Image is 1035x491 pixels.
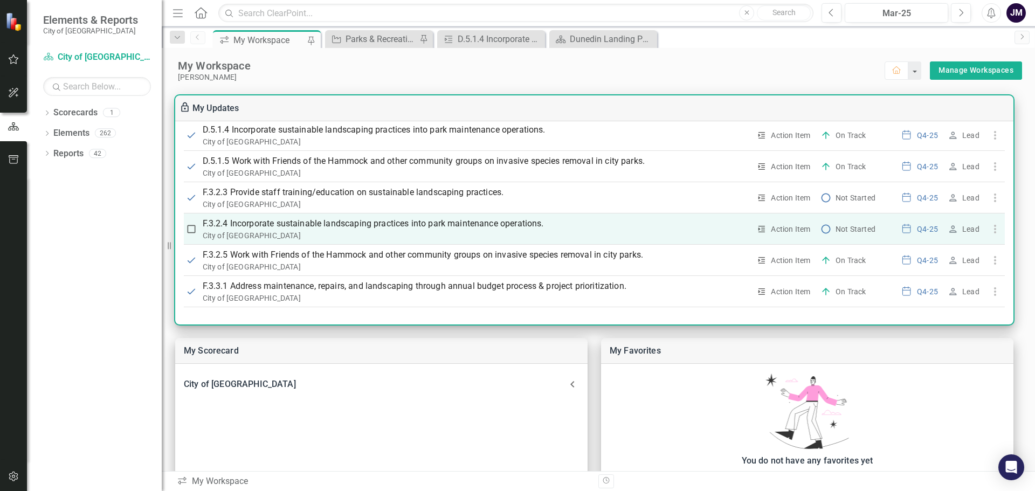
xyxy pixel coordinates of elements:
div: [PERSON_NAME] [178,73,885,82]
div: Lead [962,161,979,172]
div: On Track [836,255,866,266]
a: Scorecards [53,107,98,119]
a: Manage Workspaces [939,64,1013,77]
button: Mar-25 [845,3,948,23]
p: F.3.3.1 Address maintenance, repairs, and landscaping through annual budget process & project pri... [203,280,750,293]
a: My Scorecard [184,345,239,356]
div: City of [GEOGRAPHIC_DATA] [203,293,750,303]
div: Dunedin Landing Page [570,32,654,46]
p: F.3.2.3 Provide staff training/education on sustainable landscaping practices. [203,186,750,199]
div: D.5.1.4 Incorporate sustainable landscaping practices into park maintenance operations. [458,32,542,46]
div: Mar-25 [848,7,944,20]
a: D.5.1.4 Incorporate sustainable landscaping practices into park maintenance operations. [440,32,542,46]
div: City of [GEOGRAPHIC_DATA] [203,230,750,241]
div: My Workspace [178,59,885,73]
p: F.3.2.5 Work with Friends of the Hammock and other community groups on invasive species removal i... [203,248,750,261]
div: To enable drag & drop and resizing, please duplicate this workspace from “Manage Workspaces” [180,102,192,115]
div: Q4-25 [917,161,938,172]
div: 1 [103,108,120,117]
div: Q4-25 [917,255,938,266]
img: ClearPoint Strategy [5,12,24,31]
div: Lead [962,130,979,141]
div: Open Intercom Messenger [998,454,1024,480]
div: Action Item [771,161,810,172]
a: My Updates [192,103,239,113]
div: On Track [836,130,866,141]
button: Manage Workspaces [930,61,1022,80]
div: On Track [836,286,866,297]
div: Q4-25 [917,224,938,234]
div: Action Item [771,224,810,234]
div: Not Started [836,224,875,234]
div: Lead [962,224,979,234]
a: Dunedin Landing Page [552,32,654,46]
div: Action Item [771,192,810,203]
div: City of [GEOGRAPHIC_DATA] [203,199,750,210]
div: Parks & Recreation Report [346,32,417,46]
button: Search [757,5,811,20]
div: My Workspace [177,475,590,488]
div: Favorited reports or detail pages will show up here. [606,471,1008,483]
small: City of [GEOGRAPHIC_DATA] [43,26,138,35]
div: Q4-25 [917,192,938,203]
p: F.3.2.4 Incorporate sustainable landscaping practices into park maintenance operations. [203,217,750,230]
div: City of [GEOGRAPHIC_DATA] [203,168,750,178]
div: Action Item [771,130,810,141]
p: D.5.1.4 Incorporate sustainable landscaping practices into park maintenance operations. [203,123,750,136]
div: City of [GEOGRAPHIC_DATA] [203,261,750,272]
div: On Track [836,161,866,172]
div: City of [GEOGRAPHIC_DATA] [203,136,750,147]
p: D.5.1.5 Work with Friends of the Hammock and other community groups on invasive species removal i... [203,155,750,168]
div: 42 [89,149,106,158]
a: Parks & Recreation Report [328,32,417,46]
a: Elements [53,127,89,140]
a: City of [GEOGRAPHIC_DATA] [43,51,151,64]
div: Lead [962,286,979,297]
input: Search Below... [43,77,151,96]
div: split button [930,61,1022,80]
span: Search [772,8,796,17]
div: Lead [962,192,979,203]
a: Reports [53,148,84,160]
div: Q4-25 [917,286,938,297]
div: City of [GEOGRAPHIC_DATA] [184,377,566,392]
div: Not Started [836,192,875,203]
div: My Workspace [233,33,305,47]
button: JM [1006,3,1026,23]
div: City of [GEOGRAPHIC_DATA] [175,372,588,396]
a: My Favorites [610,345,661,356]
div: Lead [962,255,979,266]
div: Action Item [771,255,810,266]
div: Q4-25 [917,130,938,141]
span: Elements & Reports [43,13,138,26]
input: Search ClearPoint... [218,4,813,23]
div: You do not have any favorites yet [606,453,1008,468]
div: 262 [95,129,116,138]
div: Action Item [771,286,810,297]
